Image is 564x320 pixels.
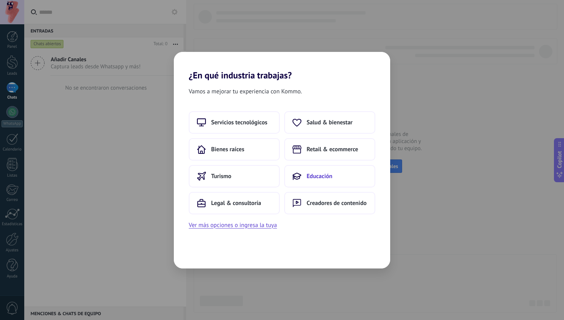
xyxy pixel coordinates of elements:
span: Educación [307,173,332,180]
span: Retail & ecommerce [307,146,358,153]
span: Legal & consultoría [211,199,261,207]
button: Servicios tecnológicos [189,111,280,134]
button: Legal & consultoría [189,192,280,214]
span: Creadores de contenido [307,199,367,207]
span: Servicios tecnológicos [211,119,267,126]
button: Retail & ecommerce [284,138,375,161]
button: Ver más opciones o ingresa la tuya [189,220,277,230]
button: Salud & bienestar [284,111,375,134]
span: Turismo [211,173,231,180]
span: Bienes raíces [211,146,244,153]
button: Turismo [189,165,280,187]
h2: ¿En qué industria trabajas? [174,52,390,81]
span: Vamos a mejorar tu experiencia con Kommo. [189,87,302,96]
button: Educación [284,165,375,187]
button: Bienes raíces [189,138,280,161]
button: Creadores de contenido [284,192,375,214]
span: Salud & bienestar [307,119,352,126]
